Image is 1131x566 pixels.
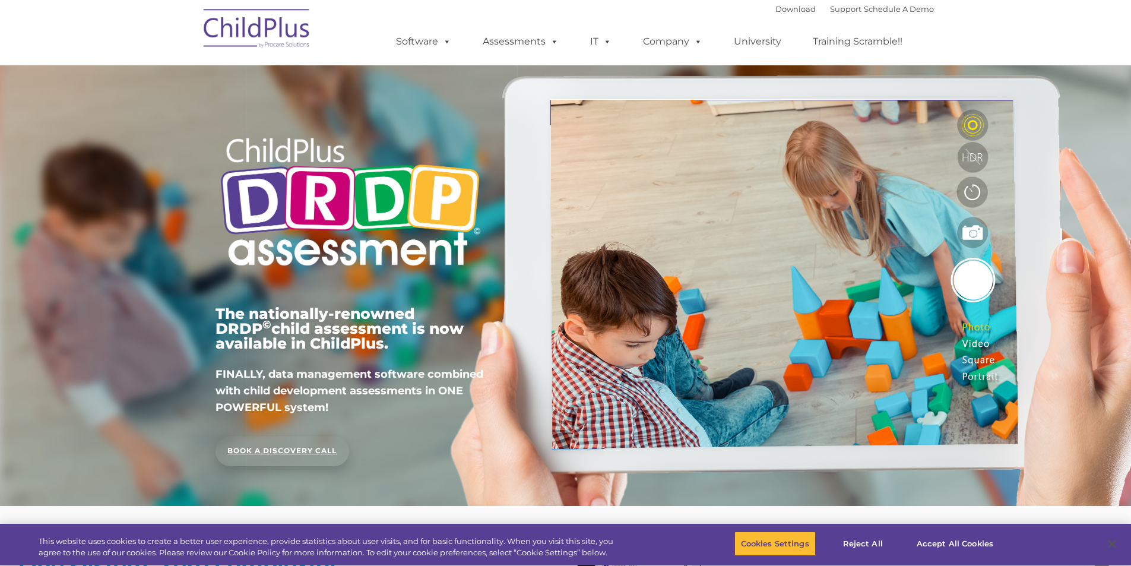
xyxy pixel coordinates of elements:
span: FINALLY, data management software combined with child development assessments in ONE POWERFUL sys... [216,368,483,414]
a: Support [830,4,861,14]
a: Assessments [471,30,571,53]
button: Close [1099,531,1125,557]
a: Software [384,30,463,53]
button: Accept All Cookies [910,532,1000,556]
a: Download [775,4,816,14]
img: ChildPlus by Procare Solutions [198,1,316,60]
span: The nationally-renowned DRDP child assessment is now available in ChildPlus. [216,305,464,352]
a: University [722,30,793,53]
button: Cookies Settings [734,532,816,556]
a: Schedule A Demo [864,4,934,14]
a: Company [631,30,714,53]
img: Copyright - DRDP Logo Light [216,122,485,286]
button: Reject All [826,532,900,556]
font: | [775,4,934,14]
sup: © [262,318,271,331]
a: IT [578,30,623,53]
a: BOOK A DISCOVERY CALL [216,437,349,466]
div: This website uses cookies to create a better user experience, provide statistics about user visit... [39,536,622,559]
a: Training Scramble!! [801,30,914,53]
